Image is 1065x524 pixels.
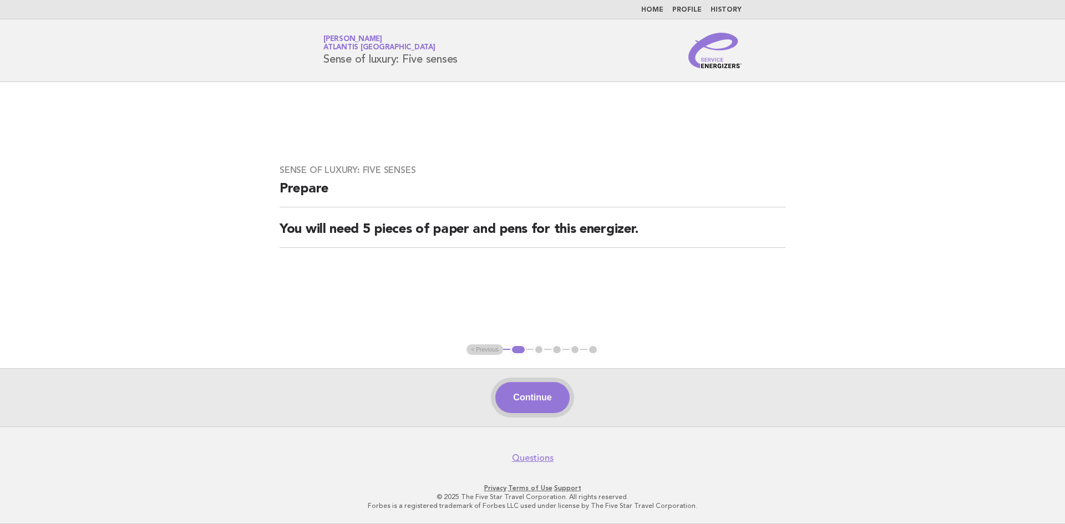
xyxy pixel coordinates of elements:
button: Continue [495,382,569,413]
button: 1 [510,344,526,355]
a: Home [641,7,663,13]
a: Support [554,484,581,492]
span: Atlantis [GEOGRAPHIC_DATA] [323,44,435,52]
a: Terms of Use [508,484,552,492]
h3: Sense of luxury: Five senses [280,165,785,176]
a: Privacy [484,484,506,492]
a: [PERSON_NAME]Atlantis [GEOGRAPHIC_DATA] [323,35,435,51]
a: Profile [672,7,702,13]
p: · · [193,484,872,492]
h1: Sense of luxury: Five senses [323,36,458,65]
p: © 2025 The Five Star Travel Corporation. All rights reserved. [193,492,872,501]
a: Questions [512,452,554,464]
p: Forbes is a registered trademark of Forbes LLC used under license by The Five Star Travel Corpora... [193,501,872,510]
a: History [711,7,742,13]
img: Service Energizers [688,33,742,68]
h2: Prepare [280,180,785,207]
h2: You will need 5 pieces of paper and pens for this energizer. [280,221,785,248]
